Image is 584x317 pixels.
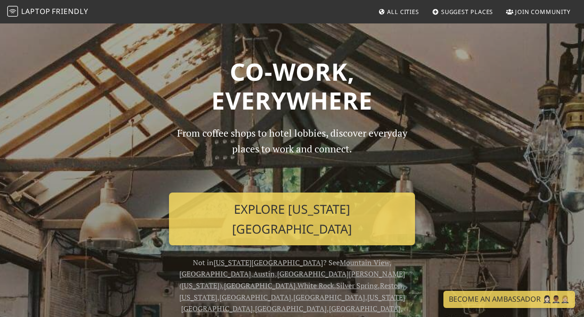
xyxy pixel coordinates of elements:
[293,292,365,302] a: [GEOGRAPHIC_DATA]
[515,8,570,16] span: Join Community
[219,292,291,302] a: [GEOGRAPHIC_DATA]
[179,292,217,302] a: [US_STATE]
[340,257,389,267] a: Mountain View
[502,4,574,20] a: Join Community
[253,269,275,279] a: Austin
[224,280,296,290] a: [GEOGRAPHIC_DATA]
[169,193,415,245] a: Explore [US_STATE][GEOGRAPHIC_DATA]
[179,269,251,279] a: [GEOGRAPHIC_DATA]
[443,291,575,308] a: Become an Ambassador 🤵🏻‍♀️🤵🏾‍♂️🤵🏼‍♀️
[329,303,401,313] a: [GEOGRAPHIC_DATA]
[429,4,497,20] a: Suggest Places
[297,280,334,290] a: White Rock
[336,280,378,290] a: Silver Spring
[214,257,323,267] a: [US_STATE][GEOGRAPHIC_DATA]
[387,8,419,16] span: All Cities
[169,125,415,185] p: From coffee shops to hotel lobbies, discover everyday places to work and connect.
[179,269,405,290] a: [GEOGRAPHIC_DATA][PERSON_NAME] ([US_STATE])
[441,8,493,16] span: Suggest Places
[7,6,18,17] img: LaptopFriendly
[374,4,423,20] a: All Cities
[7,4,88,20] a: LaptopFriendly LaptopFriendly
[21,6,50,16] span: Laptop
[255,303,327,313] a: [GEOGRAPHIC_DATA]
[380,280,402,290] a: Reston
[41,57,543,115] h1: Co-work, Everywhere
[52,6,88,16] span: Friendly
